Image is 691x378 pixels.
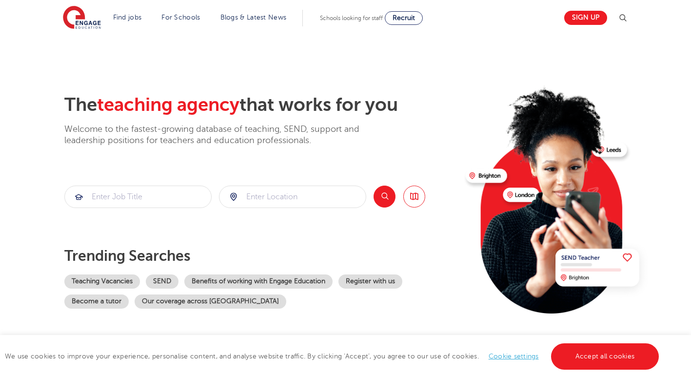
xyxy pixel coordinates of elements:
a: Our coverage across [GEOGRAPHIC_DATA] [135,294,286,309]
a: Blogs & Latest News [220,14,287,21]
a: Recruit [385,11,423,25]
a: SEND [146,274,178,289]
a: Find jobs [113,14,142,21]
input: Submit [219,186,366,208]
button: Search [374,186,395,208]
a: Cookie settings [489,353,539,360]
a: Teaching Vacancies [64,274,140,289]
p: Welcome to the fastest-growing database of teaching, SEND, support and leadership positions for t... [64,124,386,147]
a: For Schools [161,14,200,21]
a: Sign up [564,11,607,25]
a: Accept all cookies [551,343,659,370]
a: Become a tutor [64,294,129,309]
span: teaching agency [97,94,239,115]
div: Submit [64,186,212,208]
img: Engage Education [63,6,101,30]
span: We use cookies to improve your experience, personalise content, and analyse website traffic. By c... [5,353,661,360]
h2: The that works for you [64,94,458,116]
span: Recruit [393,14,415,21]
input: Submit [65,186,211,208]
a: Register with us [338,274,402,289]
a: Benefits of working with Engage Education [184,274,333,289]
p: Trending searches [64,247,458,265]
span: Schools looking for staff [320,15,383,21]
div: Submit [219,186,366,208]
